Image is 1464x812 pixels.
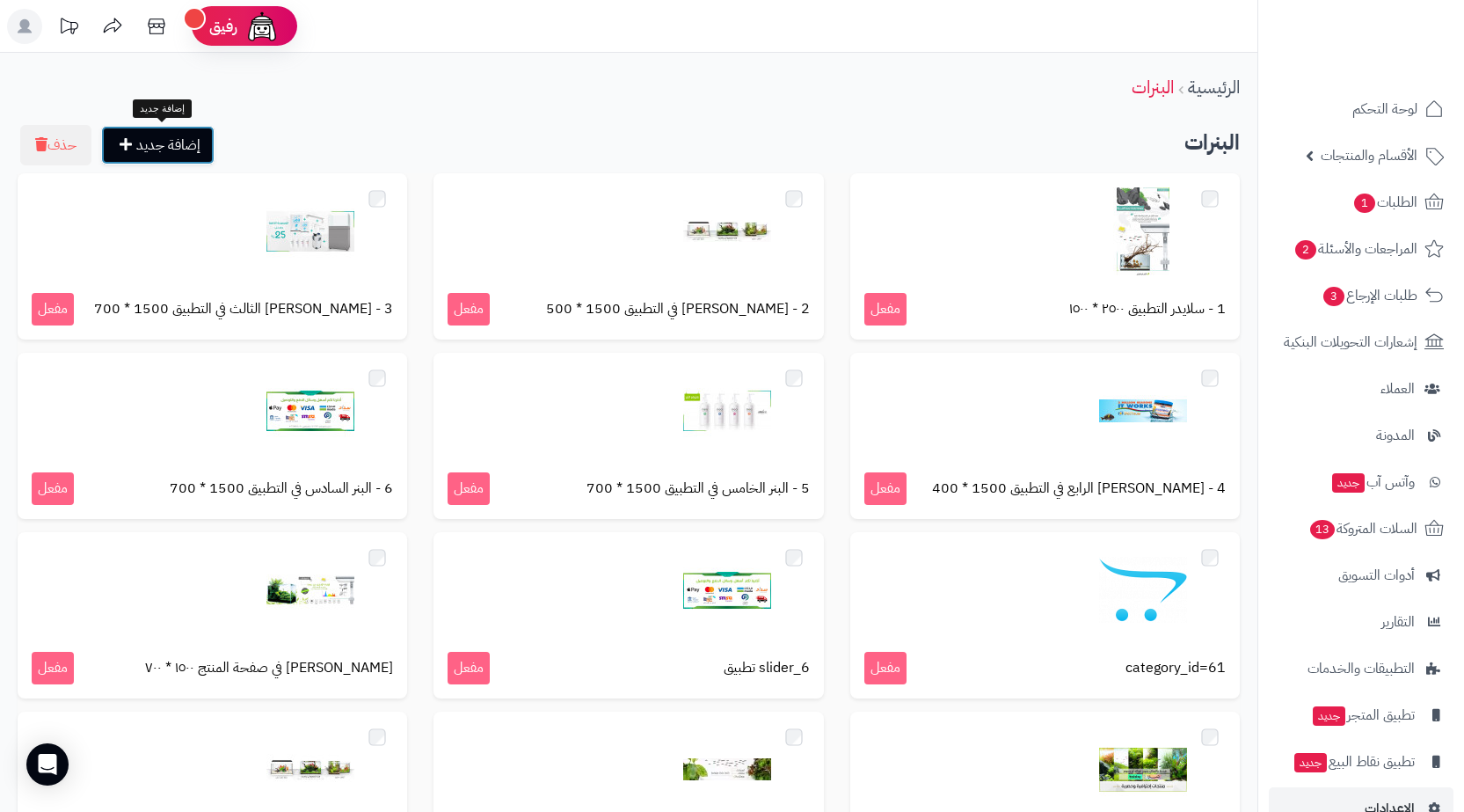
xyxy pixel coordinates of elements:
[586,479,810,499] span: 5 - البنر الخامس في التطبيق 1500 * 700
[1293,750,1415,774] span: تطبيق نقاط البيع
[244,9,280,44] img: ai-face.png
[1269,554,1453,596] a: أدوات التسويق
[1311,703,1415,728] span: تطبيق المتجر
[448,293,490,326] span: مفعل
[1269,228,1453,270] a: المراجعات والأسئلة2
[1354,194,1375,213] span: 1
[1322,283,1417,308] span: طلبات الإرجاع
[209,16,237,37] span: رفيق
[1310,520,1335,539] span: 13
[1332,473,1365,493] span: جديد
[1380,377,1415,401] span: العملاء
[145,658,393,678] span: [PERSON_NAME] في صفحة المنتج ١٥٠٠ * ٧٠٠
[32,293,74,326] span: مفعل
[1352,97,1417,121] span: لوحة التحكم
[20,125,91,165] button: حذف
[850,353,1240,519] a: 4 - [PERSON_NAME] الرابع في التطبيق 1500 * 400 مفعل
[101,126,215,165] a: إضافة جديد
[1269,601,1453,643] a: التقارير
[18,532,407,699] a: [PERSON_NAME] في صفحة المنتج ١٥٠٠ * ٧٠٠ مفعل
[1294,753,1327,772] span: جديد
[1323,287,1344,306] span: 3
[1269,741,1453,783] a: تطبيق نقاط البيعجديد
[433,173,823,340] a: 2 - [PERSON_NAME] في التطبيق 1500 * 500 مفعل
[864,652,907,684] span: مفعل
[32,652,74,684] span: مفعل
[433,353,823,519] a: 5 - البنر الخامس في التطبيق 1500 * 700 مفعل
[1308,516,1417,541] span: السلات المتروكة
[1344,45,1447,82] img: logo-2.png
[864,293,907,326] span: مفعل
[1269,461,1453,503] a: وآتس آبجديد
[448,652,490,684] span: مفعل
[18,173,407,340] a: 3 - [PERSON_NAME] الثالث في التطبيق 1500 * 700 مفعل
[1381,610,1415,634] span: التقارير
[850,173,1240,340] a: 1 - سلايدر التطبيق ٢٥٠٠ * ١٥٠٠ مفعل
[1269,321,1453,363] a: إشعارات التحويلات البنكية
[1338,563,1415,588] span: أدوات التسويق
[32,472,74,505] span: مفعل
[1269,274,1453,317] a: طلبات الإرجاع3
[1269,647,1453,690] a: التطبيقات والخدمات
[18,353,407,519] a: 6 - البنر السادس في التطبيق 1500 * 700 مفعل
[170,479,393,499] span: 6 - البنر السادس في التطبيق 1500 * 700
[1352,190,1417,215] span: الطلبات
[1284,330,1417,355] span: إشعارات التحويلات البنكية
[26,743,69,786] div: Open Intercom Messenger
[1307,656,1415,681] span: التطبيقات والخدمات
[1132,74,1174,100] a: البنرات
[18,125,1240,161] h2: البنرات
[133,99,192,119] div: إضافة جديد
[1269,368,1453,410] a: العملاء
[47,9,91,48] a: تحديثات المنصة
[1293,237,1417,261] span: المراجعات والأسئلة
[1269,88,1453,130] a: لوحة التحكم
[1313,706,1345,726] span: جديد
[1269,694,1453,736] a: تطبيق المتجرجديد
[1188,74,1240,100] a: الرئيسية
[850,532,1240,699] a: category_id=61 مفعل
[1321,143,1417,168] span: الأقسام والمنتجات
[864,472,907,505] span: مفعل
[94,299,393,319] span: 3 - [PERSON_NAME] الثالث في التطبيق 1500 * 700
[724,658,810,678] span: slider_6 تطبيق
[1295,240,1316,260] span: 2
[546,299,810,319] span: 2 - [PERSON_NAME] في التطبيق 1500 * 500
[1269,181,1453,223] a: الطلبات1
[1376,423,1415,448] span: المدونة
[433,532,823,699] a: slider_6 تطبيق مفعل
[1269,508,1453,550] a: السلات المتروكة13
[1269,414,1453,457] a: المدونة
[448,472,490,505] span: مفعل
[1069,299,1226,319] span: 1 - سلايدر التطبيق ٢٥٠٠ * ١٥٠٠
[932,479,1226,499] span: 4 - [PERSON_NAME] الرابع في التطبيق 1500 * 400
[1125,658,1226,678] span: category_id=61
[1330,470,1415,494] span: وآتس آب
